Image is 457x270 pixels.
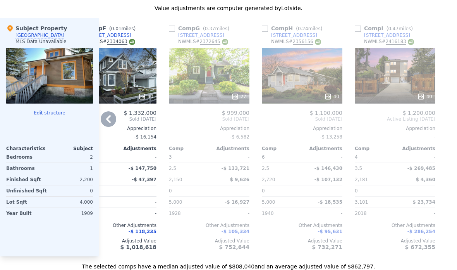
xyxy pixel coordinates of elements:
div: Adjusted Value [262,238,342,244]
div: Comp H [262,24,325,32]
span: ( miles) [106,26,139,31]
div: - [397,152,435,163]
span: -$ 269,485 [407,166,435,171]
div: 40 [138,93,153,100]
span: 0 [169,188,172,194]
span: -$ 105,334 [222,229,249,234]
span: 0.24 [298,26,308,31]
div: NWMLS # [85,38,135,45]
div: - [304,208,342,219]
div: Comp G [169,24,232,32]
div: 1 [51,163,93,174]
div: NWMLS # [271,38,321,45]
span: Active Listing [DATE] [355,116,435,122]
div: - [397,208,435,219]
span: 4 [355,154,358,160]
span: Sold [DATE] [76,116,156,122]
div: 40 [324,93,339,100]
div: MLS Data Unavailable [15,38,67,45]
div: 1928 [169,208,208,219]
span: -$ 133,721 [222,166,249,171]
span: 3 [169,154,172,160]
div: 0 [51,185,93,196]
span: -$ 286,254 [407,229,435,234]
div: 4,000 [51,197,93,208]
div: - [304,185,342,196]
div: 3.5 [355,163,393,174]
span: 2,720 [262,177,275,182]
span: 5,000 [262,199,275,205]
span: Sold [DATE] [169,116,249,122]
div: 2.5 [262,163,301,174]
div: Subject Property [6,24,67,32]
div: 2018 [355,208,393,219]
div: - [211,152,249,163]
div: NWMLS # [364,38,414,45]
span: 3,101 [355,199,368,205]
span: -$ 146,430 [314,166,342,171]
a: [STREET_ADDRESS] [76,32,131,38]
span: 2,150 [169,177,182,182]
span: -$ 95,631 [318,229,342,234]
div: 2.5 [169,163,208,174]
span: $ 1,018,618 [120,244,156,250]
div: Other Adjustments [355,222,435,228]
div: 2,200 [51,174,93,185]
span: -$ 147,750 [129,166,156,171]
div: [STREET_ADDRESS] [85,32,131,38]
div: [STREET_ADDRESS] [178,32,224,38]
div: Adjusted Value [355,238,435,244]
div: Year Built [6,208,48,219]
div: - [397,185,435,196]
div: Bathrooms [6,163,48,174]
a: [STREET_ADDRESS] [355,32,410,38]
img: NWMLS Logo [129,39,135,45]
span: $ 999,000 [222,110,249,116]
a: [STREET_ADDRESS] [262,32,317,38]
span: -$ 47,397 [132,177,156,182]
div: Appreciation [76,125,156,132]
div: Adjustments [209,145,249,152]
span: $ 672,355 [405,244,435,250]
div: - [118,197,156,208]
span: 5,000 [169,199,182,205]
div: - [211,208,249,219]
span: -$ 107,132 [314,177,342,182]
div: Comp [262,145,302,152]
div: Comp F [76,24,139,32]
span: -$ 16,927 [225,199,249,205]
div: Other Adjustments [262,222,342,228]
button: Edit structure [6,110,93,116]
img: NWMLS Logo [315,39,321,45]
span: -$ 18,535 [318,199,342,205]
div: [STREET_ADDRESS] [364,32,410,38]
span: -$ 6,582 [230,134,249,140]
div: Comp [355,145,395,152]
span: $ 9,626 [230,177,249,182]
span: $ 1,100,000 [309,110,342,116]
div: Unfinished Sqft [6,185,48,196]
span: ( miles) [293,26,325,31]
div: Finished Sqft [6,174,48,185]
div: - [118,152,156,163]
div: Other Adjustments [76,222,156,228]
div: Adjustments [116,145,156,152]
span: $ 23,734 [412,199,435,205]
img: NWMLS Logo [222,39,228,45]
div: 27 [231,93,246,100]
span: -$ 13,258 [320,134,342,140]
div: Characteristics [6,145,50,152]
span: ( miles) [383,26,416,31]
div: - [118,208,156,219]
div: Adjustments [395,145,435,152]
div: 1909 [51,208,93,219]
div: Comp [169,145,209,152]
div: Appreciation [355,125,435,132]
div: Subject [50,145,93,152]
div: - [211,185,249,196]
span: $ 1,200,000 [402,110,435,116]
div: 2 [51,152,93,163]
img: NWMLS Logo [408,39,414,45]
div: [STREET_ADDRESS] [271,32,317,38]
span: $ 1,332,000 [124,110,156,116]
